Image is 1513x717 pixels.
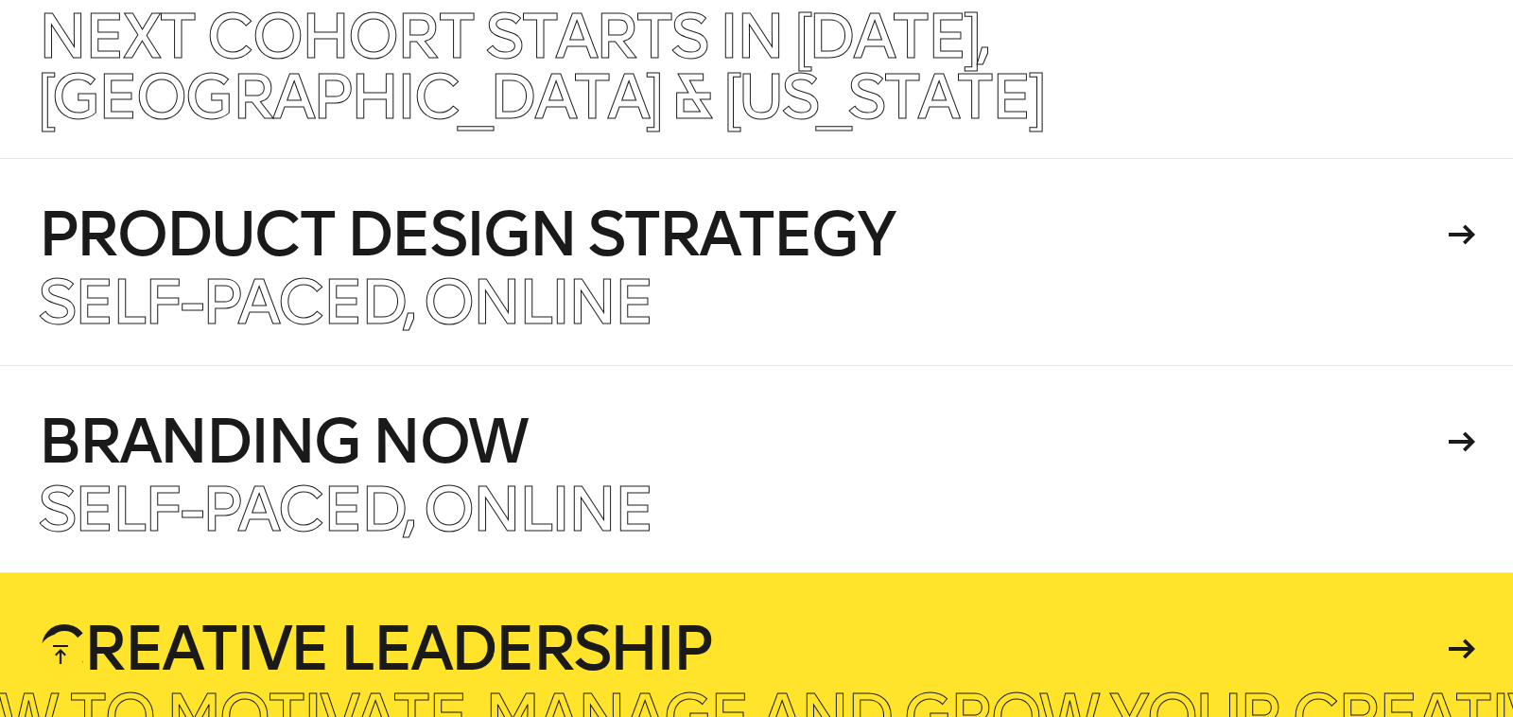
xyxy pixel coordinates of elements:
span: Self-paced, Online [38,472,652,547]
h4: Branding Now [38,411,1442,472]
span: Self-paced, Online [38,265,652,340]
h4: Product Design Strategy [38,204,1442,265]
h4: Creative Leadership [38,619,1442,679]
